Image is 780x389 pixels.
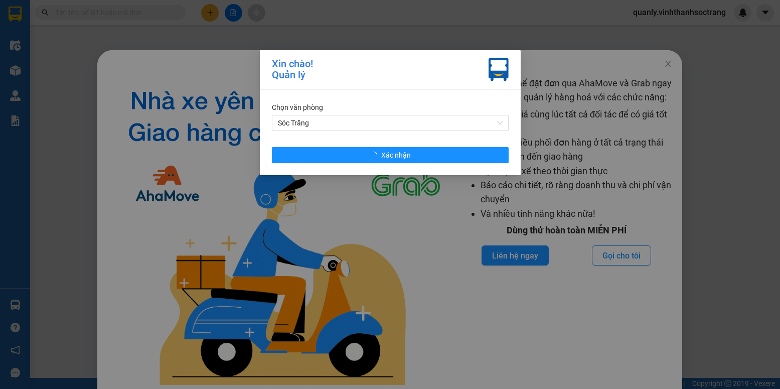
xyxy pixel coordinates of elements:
button: Xác nhận [272,147,509,163]
div: Chọn văn phòng [272,102,509,113]
span: Sóc Trăng [278,115,503,131]
span: Xác nhận [381,150,410,161]
div: Xin chào! Quản lý [272,58,313,81]
img: vxr-icon [489,58,509,81]
span: loading [370,152,381,159]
